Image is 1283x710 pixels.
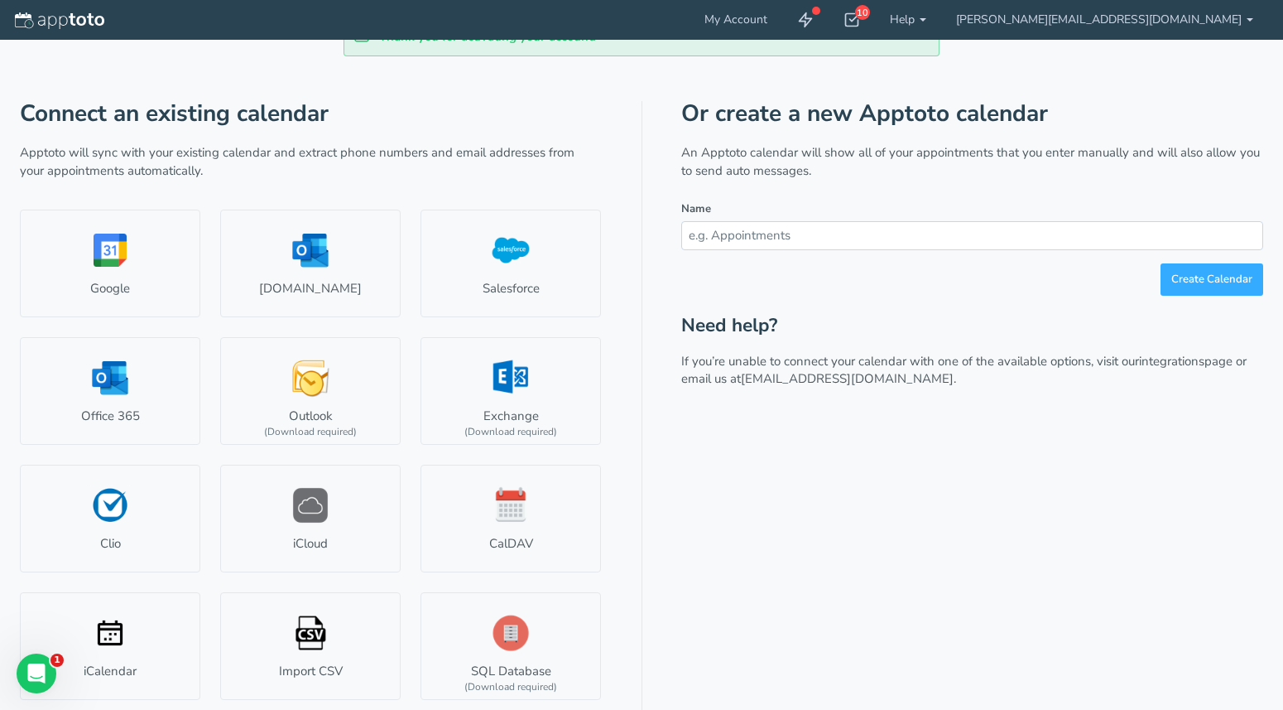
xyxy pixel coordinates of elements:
[681,353,1263,389] p: If you’re unable to connect your calendar with one of the available options, visit our page or em...
[15,12,104,29] img: logo-apptoto--white.svg
[34,198,276,215] div: We'll be back online [DATE]
[220,210,401,317] a: [DOMAIN_NAME]
[220,337,401,445] a: Outlook
[681,316,1263,336] h2: Need help?
[20,101,602,127] h1: Connect an existing calendar
[50,654,64,667] span: 1
[681,201,711,217] label: Name
[64,558,101,570] span: Home
[20,210,200,317] a: Google
[225,27,258,60] img: Profile image for Michael
[20,337,200,445] a: Office 365
[681,101,1263,127] h1: Or create a new Apptoto calendar
[20,144,602,180] p: Apptoto will sync with your existing calendar and extract phone numbers and email addresses from ...
[741,370,956,387] a: [EMAIL_ADDRESS][DOMAIN_NAME].
[220,592,401,700] a: Import CSV
[681,221,1263,250] input: e.g. Appointments
[855,5,870,20] div: 10
[420,465,601,572] a: CalDAV
[17,654,56,693] iframe: Intercom live chat
[33,118,298,146] p: Hello from Apptoto!
[34,181,276,198] div: Send us a message
[220,465,401,572] a: iCloud
[285,27,315,56] div: Close
[17,167,315,229] div: Send us a messageWe'll be back online [DATE]
[194,27,227,60] img: Profile image for Jessica
[264,425,357,439] div: (Download required)
[166,517,331,583] button: Messages
[20,592,200,700] a: iCalendar
[162,27,195,60] img: Profile image for Frank
[33,36,129,54] img: logo
[1160,263,1263,296] button: Create Calendar
[1139,353,1204,369] a: integrations
[420,337,601,445] a: Exchange
[20,465,200,572] a: Clio
[681,144,1263,180] p: An Apptoto calendar will show all of your appointments that you enter manually and will also allo...
[420,592,601,700] a: SQL Database
[464,680,557,694] div: (Download required)
[464,425,557,439] div: (Download required)
[420,210,601,317] a: Salesforce
[220,558,277,570] span: Messages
